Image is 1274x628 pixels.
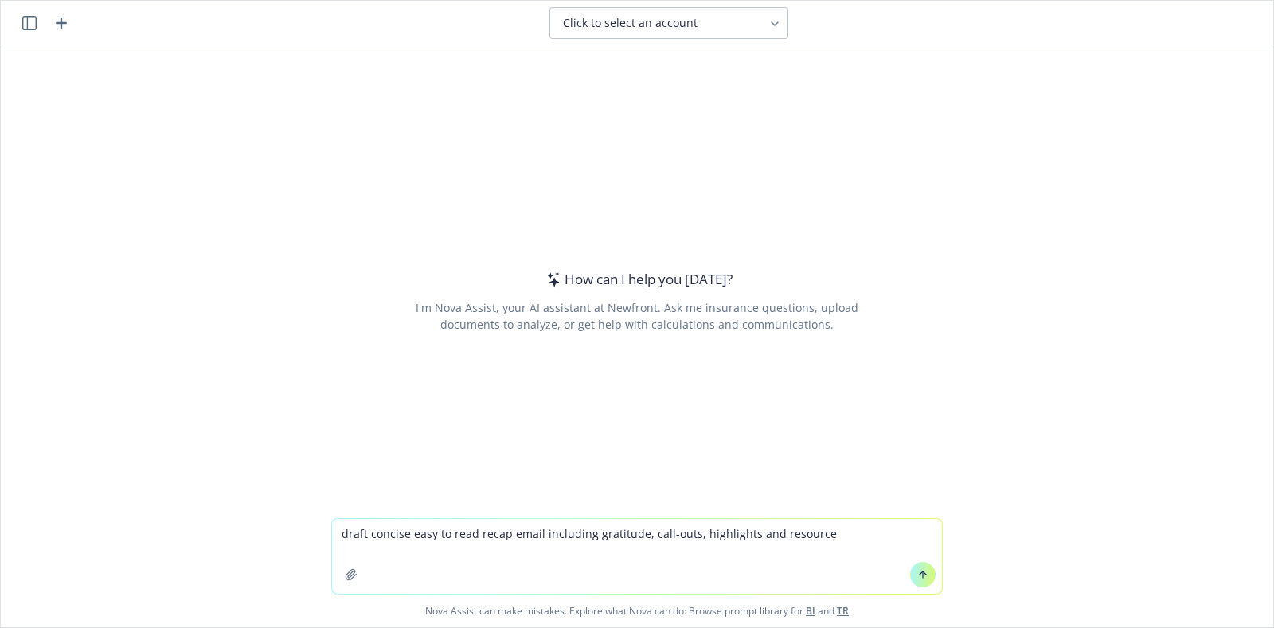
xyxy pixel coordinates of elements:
[549,7,788,39] button: Click to select an account
[563,15,698,31] span: Click to select an account
[412,299,861,333] div: I'm Nova Assist, your AI assistant at Newfront. Ask me insurance questions, upload documents to a...
[837,604,849,618] a: TR
[542,269,733,290] div: How can I help you [DATE]?
[332,519,942,594] textarea: draft concise easy to read recap email including gratitude, call-outs, highlights and resource
[7,595,1267,627] span: Nova Assist can make mistakes. Explore what Nova can do: Browse prompt library for and
[806,604,815,618] a: BI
